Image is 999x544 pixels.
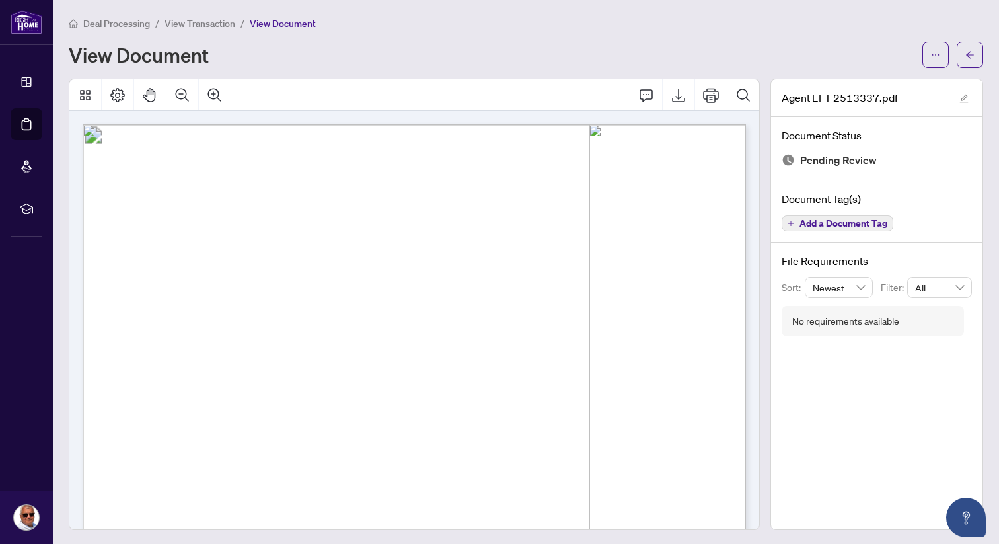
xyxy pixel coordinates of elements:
span: View Document [250,18,316,30]
img: Profile Icon [14,505,39,530]
span: Agent EFT 2513337.pdf [782,90,898,106]
span: home [69,19,78,28]
img: logo [11,10,42,34]
p: Sort: [782,280,805,295]
button: Add a Document Tag [782,215,893,231]
h1: View Document [69,44,209,65]
div: No requirements available [792,314,899,329]
span: ellipsis [931,50,940,59]
img: Document Status [782,153,795,167]
h4: File Requirements [782,253,972,269]
span: All [915,278,964,297]
span: View Transaction [165,18,235,30]
span: Deal Processing [83,18,150,30]
button: Open asap [946,498,986,537]
p: Filter: [881,280,907,295]
span: plus [788,220,794,227]
li: / [155,16,159,31]
span: Pending Review [800,151,877,169]
span: Newest [813,278,866,297]
span: Add a Document Tag [799,219,887,228]
h4: Document Tag(s) [782,191,972,207]
span: arrow-left [965,50,975,59]
li: / [240,16,244,31]
span: edit [959,94,969,103]
h4: Document Status [782,128,972,143]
